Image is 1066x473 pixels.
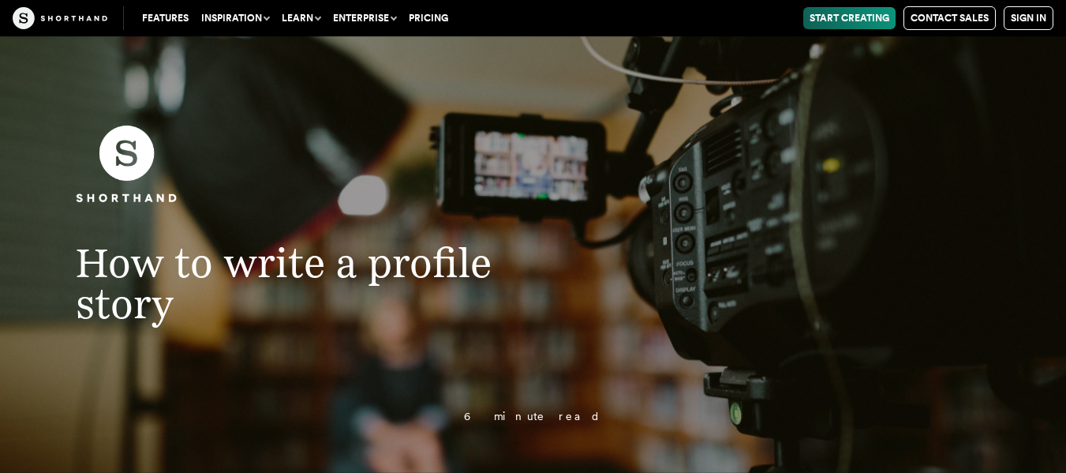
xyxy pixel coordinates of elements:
[1004,6,1053,30] a: Sign in
[402,7,454,29] a: Pricing
[125,411,941,422] p: 6 minute read
[195,7,275,29] button: Inspiration
[13,7,107,29] img: The Craft
[803,7,896,29] a: Start Creating
[903,6,996,30] a: Contact Sales
[275,7,327,29] button: Learn
[327,7,402,29] button: Enterprise
[136,7,195,29] a: Features
[44,242,615,325] h1: How to write a profile story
